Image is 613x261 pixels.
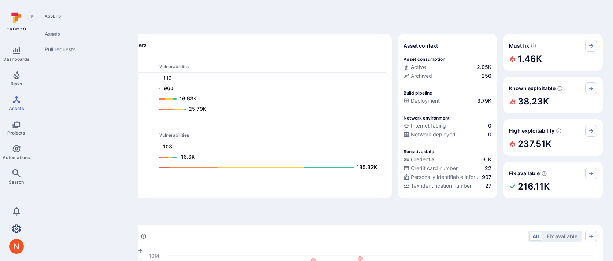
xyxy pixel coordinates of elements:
span: 256 [482,72,491,80]
div: Tax identification number [404,182,472,190]
div: Fix available [503,162,603,198]
span: Dev scanners [49,55,386,60]
a: 185.32K [159,163,379,172]
text: 103 [163,143,172,150]
a: 960 [159,84,379,93]
a: 103 [159,143,379,151]
a: Network deployed0 [404,131,491,138]
div: Neeren Patki [9,239,24,254]
h2: 38.23K [518,94,549,109]
span: Risks [11,81,22,87]
a: Active2.05K [404,63,491,71]
span: High exploitability [509,127,554,135]
div: Evidence indicative of handling user or service credentials [404,156,491,165]
div: Number of vulnerabilities in status 'Open' 'Triaged' and 'In process' grouped by score [141,232,146,240]
span: 2.05K [477,63,491,71]
svg: Confirmed exploitable by KEV [557,85,563,91]
span: Deployment [411,97,440,104]
a: Credit card number22 [404,165,491,172]
a: Tax identification number27 [404,182,491,190]
a: Internet facing0 [404,122,491,129]
text: 25.79K [189,106,206,112]
div: Personally identifiable information (PII) [404,173,480,181]
div: Deployment [404,97,440,104]
a: Deployment3.79K [404,97,491,104]
span: Network deployed [411,131,456,138]
div: Commits seen in the last 180 days [404,63,491,72]
a: 113 [159,74,379,83]
span: Ops scanners [49,124,386,129]
span: Tax identification number [411,182,472,190]
div: Network deployed [404,131,456,138]
a: Credential1.31K [404,156,491,163]
a: 16.63K [159,95,379,103]
span: Archived [411,72,432,80]
i: Expand navigation menu [29,13,34,19]
span: Projects [7,130,25,136]
h2: 216.11K [518,179,550,194]
th: Vulnerabilities [159,63,386,73]
span: 27 [485,182,491,190]
a: Pull requests [39,42,129,57]
span: 0 [488,131,491,138]
div: Configured deployment pipeline [404,97,491,106]
text: 185.32K [357,164,377,170]
span: 1.31K [479,156,491,163]
text: 113 [163,75,172,81]
div: Evidence indicative of processing tax identification numbers [404,182,491,191]
svg: Risk score >=40 , missed SLA [531,43,536,49]
div: Evidence that the asset is packaged and deployed somewhere [404,131,491,140]
button: Fix available [543,232,581,241]
a: 16.6K [159,153,379,162]
text: 10M [149,252,159,258]
div: Evidence that an asset is internet facing [404,122,491,131]
p: Sensitive data [404,149,434,154]
button: All [529,232,542,241]
span: Assets [39,13,129,19]
div: Active [404,63,426,71]
div: High exploitability [503,119,603,156]
span: 0 [488,122,491,129]
span: Asset context [404,42,438,49]
span: Search [9,179,24,185]
a: Archived256 [404,72,491,80]
h2: 1.46K [518,52,542,66]
h2: 237.51K [518,137,551,151]
div: Evidence indicative of processing personally identifiable information [404,173,491,182]
span: 22 [485,165,491,172]
span: 3.79K [477,97,491,104]
a: 25.79K [159,105,379,114]
text: 960 [164,85,174,91]
span: Fix available [509,170,540,177]
text: 16.63K [179,95,197,102]
a: Personally identifiable information (PII)907 [404,173,491,181]
p: Build pipeline [404,90,432,96]
span: Credential [411,156,435,163]
text: 16.6K [181,154,195,160]
div: Internet facing [404,122,446,129]
button: Expand navigation menu [27,12,36,21]
svg: Vulnerabilities with fix available [541,170,547,176]
div: Known exploitable [503,77,603,113]
div: Archived [404,72,432,80]
div: Code repository is archived [404,72,491,81]
div: Must fix [503,34,603,71]
div: Credential [404,156,435,163]
span: Dashboards [3,56,30,62]
th: Vulnerabilities [159,132,386,141]
span: Automations [3,155,30,160]
p: Asset consumption [404,56,445,62]
div: Evidence indicative of processing credit card numbers [404,165,491,173]
span: Prioritize [43,210,603,220]
span: Discover [43,19,603,30]
span: Must fix [509,42,529,49]
span: Assets [9,106,24,111]
p: Network environment [404,115,450,121]
img: ACg8ocIprwjrgDQnDsNSk9Ghn5p5-B8DpAKWoJ5Gi9syOE4K59tr4Q=s96-c [9,239,24,254]
span: Known exploitable [509,85,556,92]
svg: EPSS score ≥ 0.7 [556,128,562,134]
span: Active [411,63,426,71]
div: Credit card number [404,165,458,172]
span: 907 [482,173,491,181]
a: Assets [39,26,129,42]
